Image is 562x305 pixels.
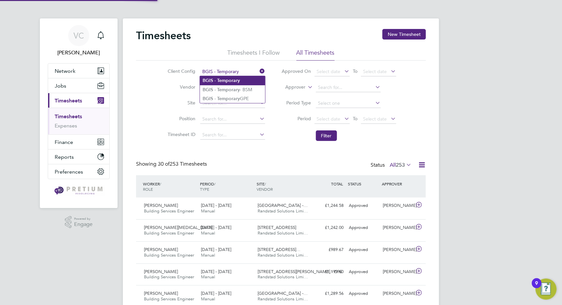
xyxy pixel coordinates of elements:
span: Building Services Engineer [144,274,194,280]
input: Search for... [200,115,265,124]
span: [PERSON_NAME] [144,269,178,274]
div: Approved [346,288,380,299]
span: Select date [317,116,341,122]
a: Powered byEngage [65,216,93,229]
b: Temporary [217,78,240,83]
div: Timesheets [48,108,109,134]
label: Site [166,100,196,106]
button: Finance [48,135,109,149]
span: / [214,181,215,186]
label: Timesheet ID [166,131,196,137]
b: BGIS [203,96,213,101]
span: [PERSON_NAME] [144,291,178,296]
span: [DATE] - [DATE] [201,203,231,208]
span: Engage [74,222,93,227]
div: Showing [136,161,208,168]
span: Select date [363,116,387,122]
button: Jobs [48,78,109,93]
span: [DATE] - [DATE] [201,269,231,274]
div: 9 [535,283,538,292]
input: Search for... [200,99,265,108]
div: [PERSON_NAME] [380,222,415,233]
div: £1,289.56 [312,288,346,299]
div: Approved [346,244,380,255]
input: Select one [316,99,381,108]
div: Approved [346,222,380,233]
div: £1,199.60 [312,266,346,277]
span: Building Services Engineer [144,252,194,258]
span: TYPE [200,186,209,192]
button: Reports [48,150,109,164]
span: [PERSON_NAME] [144,203,178,208]
button: Open Resource Center, 9 new notifications [536,279,557,300]
span: / [265,181,266,186]
span: / [160,181,161,186]
span: Valentina Cerulli [48,49,110,57]
span: [GEOGRAPHIC_DATA] -… [258,203,308,208]
span: Finance [55,139,73,145]
button: Filter [316,130,337,141]
span: To [351,114,360,123]
div: [PERSON_NAME] [380,244,415,255]
span: [DATE] - [DATE] [201,225,231,230]
b: BGIS [203,87,213,93]
span: [GEOGRAPHIC_DATA] -… [258,291,308,296]
div: £1,242.00 [312,222,346,233]
button: Preferences [48,164,109,179]
div: PERIOD [198,178,255,195]
span: VENDOR [257,186,273,192]
span: Manual [201,274,215,280]
label: Vendor [166,84,196,90]
div: [PERSON_NAME] [380,266,415,277]
button: Network [48,64,109,78]
a: Expenses [55,123,77,129]
span: 30 of [158,161,170,167]
span: Randstad Solutions Limi… [258,252,308,258]
span: Randstad Solutions Limi… [258,208,308,214]
b: Temporary [217,96,240,101]
div: £1,244.58 [312,200,346,211]
label: All [390,162,411,168]
b: Temporary [217,87,240,93]
span: [STREET_ADDRESS][PERSON_NAME] - GPE [258,269,343,274]
span: [PERSON_NAME][MEDICAL_DATA] [144,225,212,230]
label: Approved On [282,68,311,74]
span: Manual [201,252,215,258]
b: BGIS [203,78,213,83]
div: STATUS [346,178,380,190]
span: Powered by [74,216,93,222]
div: APPROVER [380,178,415,190]
span: [DATE] - [DATE] [201,291,231,296]
div: Approved [346,200,380,211]
div: [PERSON_NAME] [380,200,415,211]
span: Randstad Solutions Limi… [258,274,308,280]
li: - BSM [200,85,265,94]
img: pretium-logo-retina.png [53,186,104,196]
li: GPE [200,94,265,103]
h2: Timesheets [136,29,191,42]
input: Search for... [200,67,265,76]
span: To [351,67,360,75]
nav: Main navigation [40,18,118,208]
span: Building Services Engineer [144,208,194,214]
span: ROLE [143,186,153,192]
li: All Timesheets [296,49,335,61]
span: Building Services Engineer [144,296,194,302]
span: Manual [201,230,215,236]
span: [PERSON_NAME] [144,247,178,252]
label: Position [166,116,196,122]
input: Search for... [316,83,381,92]
label: Approver [276,84,306,91]
span: 253 [396,162,405,168]
input: Search for... [200,130,265,140]
span: Randstad Solutions Limi… [258,230,308,236]
div: SITE [255,178,312,195]
div: £989.67 [312,244,346,255]
b: - [214,87,216,93]
b: - [214,78,216,83]
span: TOTAL [331,181,343,186]
span: Select date [317,69,341,74]
span: Jobs [55,83,66,89]
span: VC [73,31,84,40]
div: WORKER [141,178,198,195]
